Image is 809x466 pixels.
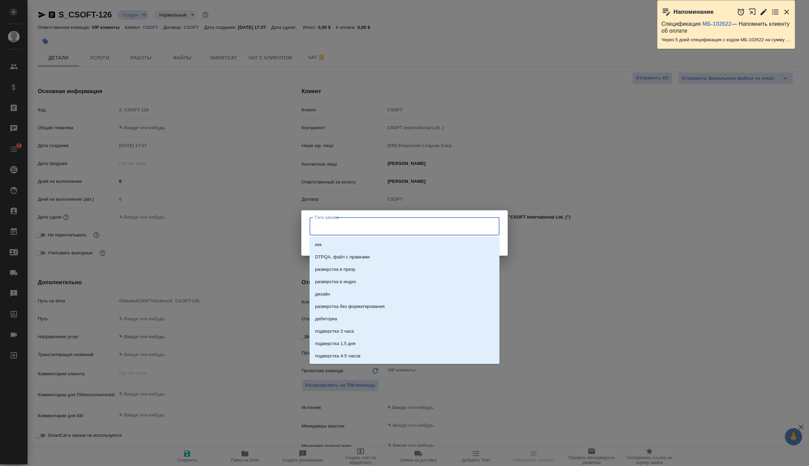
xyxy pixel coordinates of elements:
p: Напоминание [673,9,714,15]
a: МБ-102622 [702,21,732,27]
p: разверстка без форматирования [315,303,385,310]
button: Отложить [737,8,745,16]
p: разверстка в индиз [315,278,356,285]
p: DTPQA, файл с правками [315,254,370,260]
button: Перейти в todo [771,8,779,16]
p: дизайн [315,291,330,298]
p: подверстка 3 часа [315,328,354,335]
p: кек [315,241,322,248]
button: Закрыть [783,8,791,16]
p: дебиторка [315,315,337,322]
p: подверстка 4-5 часов [315,353,360,359]
p: подверстка 1,5 дня [315,340,356,347]
p: разверстка в презу [315,266,355,273]
button: Открыть в новой вкладке [748,4,756,19]
p: Через 5 дней спецификация с кодом МБ-102622 на сумму 2123076 RUB будет просрочена [661,36,791,43]
p: Спецификация — Напомнить клиенту об оплате [661,21,791,34]
button: Редактировать [759,8,768,16]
